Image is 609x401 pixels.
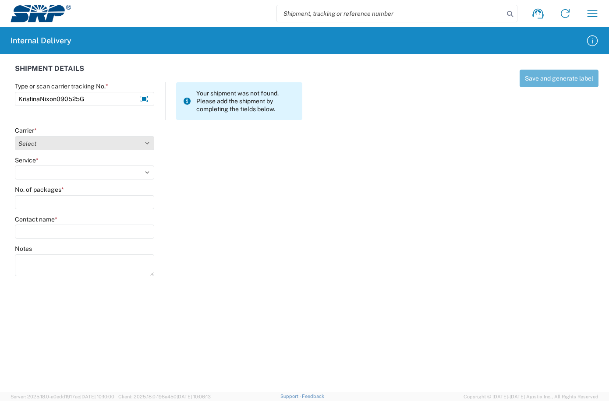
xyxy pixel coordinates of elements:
span: Your shipment was not found. Please add the shipment by completing the fields below. [196,89,296,113]
span: [DATE] 10:10:00 [80,394,114,399]
a: Feedback [302,394,324,399]
span: [DATE] 10:06:13 [177,394,211,399]
label: No. of packages [15,186,64,193]
label: Contact name [15,215,57,223]
div: SHIPMENT DETAILS [15,65,302,82]
label: Service [15,156,39,164]
input: Shipment, tracking or reference number [277,5,504,22]
img: srp [11,5,71,22]
h2: Internal Delivery [11,35,71,46]
span: Server: 2025.18.0-a0edd1917ac [11,394,114,399]
label: Notes [15,245,32,253]
label: Type or scan carrier tracking No. [15,82,108,90]
label: Carrier [15,127,37,134]
a: Support [280,394,302,399]
span: Client: 2025.18.0-198a450 [118,394,211,399]
span: Copyright © [DATE]-[DATE] Agistix Inc., All Rights Reserved [464,393,598,401]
